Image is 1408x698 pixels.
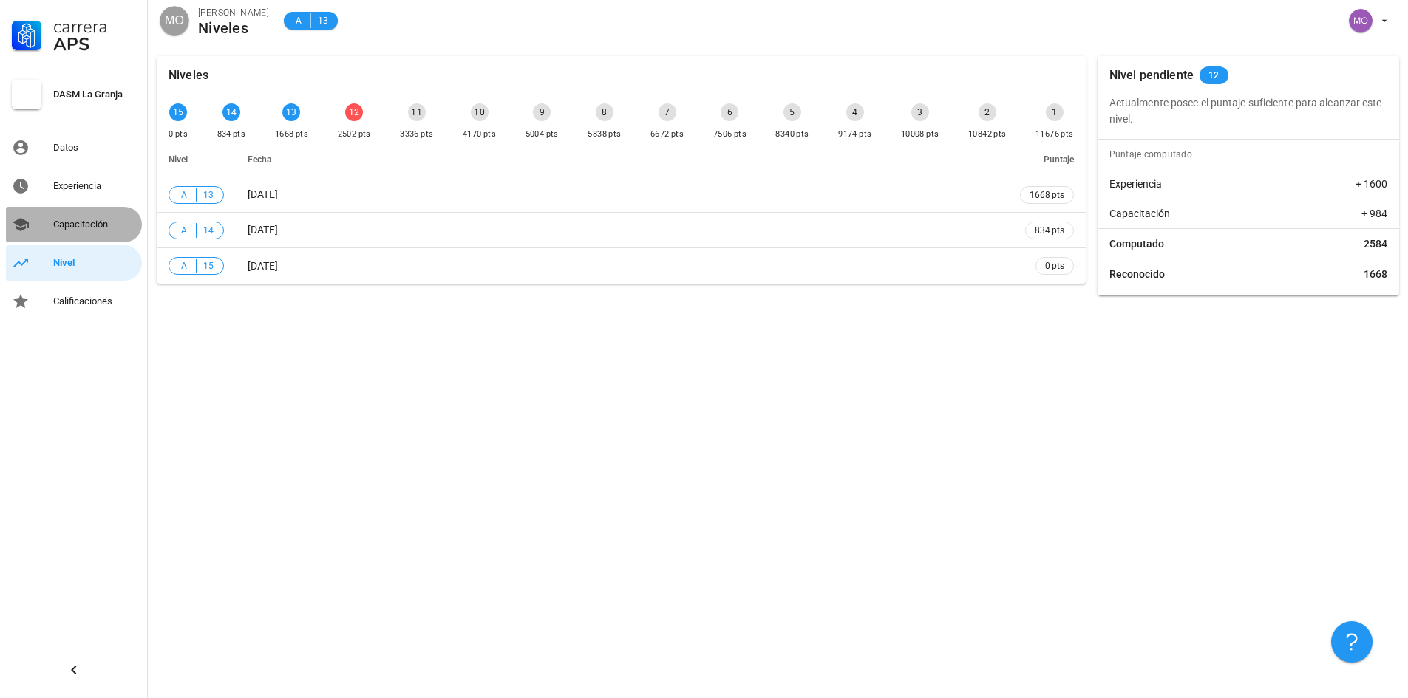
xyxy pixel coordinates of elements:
[775,127,809,142] div: 8340 pts
[53,142,136,154] div: Datos
[160,6,189,35] div: avatar
[968,127,1007,142] div: 10842 pts
[588,127,621,142] div: 5838 pts
[293,13,305,28] span: A
[408,103,426,121] div: 11
[203,223,214,238] span: 14
[282,103,300,121] div: 13
[178,223,190,238] span: A
[165,6,184,35] span: MO
[275,127,308,142] div: 1668 pts
[596,103,613,121] div: 8
[157,142,236,177] th: Nivel
[203,259,214,273] span: 15
[53,180,136,192] div: Experiencia
[6,245,142,281] a: Nivel
[979,103,996,121] div: 2
[471,103,489,121] div: 10
[198,5,269,20] div: [PERSON_NAME]
[1035,127,1074,142] div: 11676 pts
[1109,236,1164,251] span: Computado
[248,188,278,200] span: [DATE]
[1109,206,1170,221] span: Capacitación
[248,154,271,165] span: Fecha
[1109,56,1194,95] div: Nivel pendiente
[1109,95,1387,127] p: Actualmente posee el puntaje suficiente para alcanzar este nivel.
[53,257,136,269] div: Nivel
[169,103,187,121] div: 15
[248,260,278,272] span: [DATE]
[217,127,246,142] div: 834 pts
[317,13,329,28] span: 13
[526,127,559,142] div: 5004 pts
[400,127,433,142] div: 3336 pts
[1208,66,1220,84] span: 12
[203,188,214,202] span: 13
[6,284,142,319] a: Calificaciones
[338,127,371,142] div: 2502 pts
[1045,259,1064,273] span: 0 pts
[463,127,496,142] div: 4170 pts
[178,259,190,273] span: A
[721,103,738,121] div: 6
[53,295,136,307] div: Calificaciones
[659,103,676,121] div: 7
[901,127,939,142] div: 10008 pts
[1349,9,1373,32] div: avatar
[53,219,136,230] div: Capacitación
[236,142,1008,177] th: Fecha
[846,103,864,121] div: 4
[6,130,142,165] a: Datos
[1044,154,1074,165] span: Puntaje
[1109,267,1165,281] span: Reconocido
[169,127,188,142] div: 0 pts
[533,103,551,121] div: 9
[1361,206,1387,221] span: + 984
[198,20,269,36] div: Niveles
[169,154,188,165] span: Nivel
[713,127,746,142] div: 7506 pts
[1035,223,1064,238] span: 834 pts
[248,224,278,236] span: [DATE]
[53,89,136,100] div: DASM La Granja
[6,168,142,204] a: Experiencia
[1008,142,1086,177] th: Puntaje
[53,18,136,35] div: Carrera
[650,127,684,142] div: 6672 pts
[1364,236,1387,251] span: 2584
[169,56,208,95] div: Niveles
[1109,177,1162,191] span: Experiencia
[1030,188,1064,202] span: 1668 pts
[345,103,363,121] div: 12
[222,103,240,121] div: 14
[1103,140,1399,169] div: Puntaje computado
[838,127,871,142] div: 9174 pts
[911,103,929,121] div: 3
[1356,177,1387,191] span: + 1600
[178,188,190,202] span: A
[6,207,142,242] a: Capacitación
[53,35,136,53] div: APS
[783,103,801,121] div: 5
[1364,267,1387,281] span: 1668
[1046,103,1064,121] div: 1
